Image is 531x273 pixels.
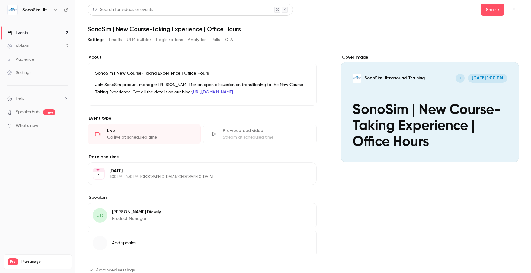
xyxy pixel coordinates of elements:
[481,4,504,16] button: Share
[97,211,104,220] span: JD
[211,35,220,45] button: Polls
[95,70,309,76] p: SonoSim | New Course-Taking Experience | Office Hours
[88,154,317,160] label: Date and time
[8,5,17,15] img: SonoSim Ultrasound Training
[203,124,316,144] div: Pre-recorded videoStream at scheduled time
[16,123,38,129] span: What's new
[88,54,317,60] label: About
[98,173,100,179] p: 1
[93,168,104,172] div: OCT
[110,175,285,179] p: 1:00 PM - 1:30 PM, [GEOGRAPHIC_DATA]/[GEOGRAPHIC_DATA]
[88,194,317,201] label: Speakers
[7,70,31,76] div: Settings
[109,35,122,45] button: Emails
[43,109,55,115] span: new
[88,115,317,121] p: Event type
[127,35,151,45] button: UTM builder
[88,35,104,45] button: Settings
[107,134,193,140] div: Go live at scheduled time
[8,258,18,265] span: Pro
[225,35,233,45] button: CTA
[223,134,309,140] div: Stream at scheduled time
[156,35,183,45] button: Registrations
[93,7,153,13] div: Search for videos or events
[341,54,519,162] section: Cover image
[107,128,193,134] div: Live
[341,54,519,60] label: Cover image
[22,7,51,13] h6: SonoSim Ultrasound Training
[7,30,28,36] div: Events
[112,216,161,222] p: Product Manager
[110,168,285,174] p: [DATE]
[7,43,29,49] div: Videos
[21,259,68,264] span: Plan usage
[88,124,201,144] div: LiveGo live at scheduled time
[88,231,317,255] button: Add speaker
[88,25,519,33] h1: SonoSim | New Course-Taking Experience | Office Hours
[192,90,233,94] a: [URL][DOMAIN_NAME]
[112,240,137,246] span: Add speaker
[7,95,68,102] li: help-dropdown-opener
[88,203,317,228] div: JD[PERSON_NAME] DickelyProduct Manager
[188,35,206,45] button: Analytics
[223,128,309,134] div: Pre-recorded video
[16,109,40,115] a: SpeakerHub
[7,56,34,63] div: Audience
[95,81,309,96] p: Join SonoSim product manager [PERSON_NAME] for an open discussion on transitioning to the New Cou...
[112,209,161,215] p: [PERSON_NAME] Dickely
[16,95,24,102] span: Help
